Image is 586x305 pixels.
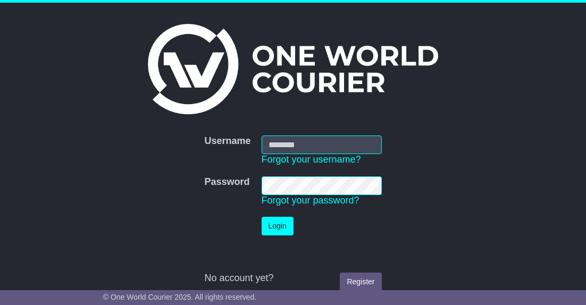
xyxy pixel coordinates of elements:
div: No account yet? [204,273,381,284]
label: Password [204,176,249,188]
label: Username [204,135,250,147]
a: Register [340,273,381,291]
img: One World [148,24,438,114]
a: Forgot your password? [262,195,359,206]
button: Login [262,217,294,235]
a: Forgot your username? [262,154,361,165]
span: © One World Courier 2025. All rights reserved. [103,293,257,301]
